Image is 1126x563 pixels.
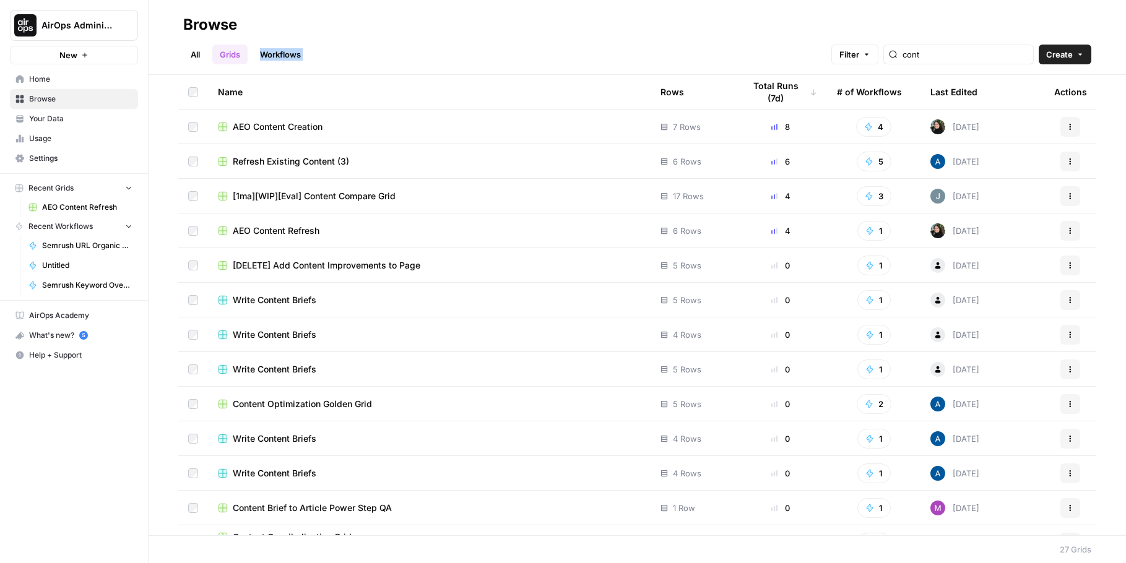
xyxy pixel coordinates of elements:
div: 27 Grids [1060,543,1091,556]
div: Name [218,75,641,109]
div: 0 [744,259,817,272]
a: Home [10,69,138,89]
span: 4 Rows [673,467,701,479]
a: Content Optimization Golden Grid [218,398,641,410]
img: AirOps Administrative Logo [14,14,37,37]
button: Recent Grids [10,179,138,197]
button: 1 [857,359,891,379]
a: Write Content Briefs [218,467,641,479]
span: Write Content Briefs [233,294,316,306]
span: Semrush Keyword Overview [42,280,132,291]
img: eoqc67reg7z2luvnwhy7wyvdqmsw [930,223,945,238]
input: Search [903,48,1028,61]
span: 4 Rows [673,329,701,341]
a: Workflows [253,45,308,64]
span: New [59,49,77,61]
span: 1 Row [673,502,695,514]
a: Write Content Briefs [218,432,641,445]
button: 1 [857,463,891,483]
button: Recent Workflows [10,217,138,236]
a: Content Brief to Article Power Step QA [218,502,641,514]
a: Semrush Keyword Overview [23,275,138,295]
img: eoqc67reg7z2luvnwhy7wyvdqmsw [930,119,945,134]
span: 4 Rows [673,432,701,445]
span: Recent Workflows [28,221,93,232]
div: 4 [744,225,817,237]
span: Recent Grids [28,183,74,194]
span: Write Content Briefs [233,432,316,445]
span: 17 Rows [673,190,704,202]
span: Content Optimization Golden Grid [233,398,372,410]
div: [DATE] [930,223,979,238]
span: [DELETE] Add Content Improvements to Page [233,259,420,272]
a: [1ma][WIP][Eval] Content Compare Grid [218,190,641,202]
a: AEO Content Refresh [218,225,641,237]
div: Rows [660,75,684,109]
span: AEO Content Creation [233,121,323,133]
div: 0 [744,398,817,410]
button: 1 [857,429,891,449]
button: 1 [857,256,891,275]
span: Filter [839,48,859,61]
button: 4 [856,117,891,137]
div: [DATE] [930,466,979,481]
span: Home [29,74,132,85]
span: 5 Rows [673,398,701,410]
div: 6 [744,155,817,168]
a: Content Cannibalization Grid[PERSON_NAME]'s Content Workflow [218,531,641,554]
img: 36rz0nf6lyfqsoxlb67712aiq2cf [930,535,945,550]
div: 4 [744,190,817,202]
span: [1ma][WIP][Eval] Content Compare Grid [233,190,396,202]
a: Settings [10,148,138,168]
button: Filter [831,45,878,64]
img: he81ibor8lsei4p3qvg4ugbvimgp [930,397,945,411]
div: Browse [183,15,237,35]
a: Write Content Briefs [218,363,641,376]
text: 5 [82,332,85,338]
span: Your Data [29,113,132,124]
div: Total Runs (7d) [744,75,817,109]
div: [DATE] [930,431,979,446]
div: What's new? [11,326,137,345]
span: Content Brief to Article Power Step QA [233,502,392,514]
span: 5 Rows [673,294,701,306]
button: 1 [857,498,891,518]
div: Actions [1054,75,1087,109]
a: Write Content Briefs [218,294,641,306]
div: [DATE] [930,362,979,377]
a: 5 [79,331,88,340]
div: 0 [744,432,817,445]
span: 6 Rows [673,155,701,168]
div: # of Workflows [837,75,902,109]
a: AirOps Academy [10,306,138,325]
button: Help + Support [10,345,138,365]
button: 1 [857,221,891,241]
span: Usage [29,133,132,144]
div: Last Edited [930,75,977,109]
div: 8 [744,121,817,133]
span: Content Cannibalization Grid [233,531,352,543]
button: New [10,46,138,64]
a: AEO Content Creation [218,121,641,133]
div: [DATE] [930,258,979,273]
button: Workspace: AirOps Administrative [10,10,138,41]
span: Help + Support [29,350,132,361]
span: Write Content Briefs [233,467,316,479]
div: [DATE] [930,189,979,204]
span: Write Content Briefs [233,363,316,376]
span: 5 Rows [673,363,701,376]
a: Semrush URL Organic Search Keywords [23,236,138,256]
a: Browse [10,89,138,109]
span: AirOps Academy [29,310,132,321]
span: AEO Content Refresh [42,202,132,213]
div: [DATE] [930,501,979,515]
span: Create [1046,48,1073,61]
span: Untitled [42,260,132,271]
a: Write Content Briefs [218,329,641,341]
div: 0 [744,294,817,306]
a: [DELETE] Add Content Improvements to Page [218,259,641,272]
button: 1 [857,290,891,310]
div: [DATE] [930,293,979,307]
a: Grids [212,45,248,64]
button: 3 [857,186,891,206]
